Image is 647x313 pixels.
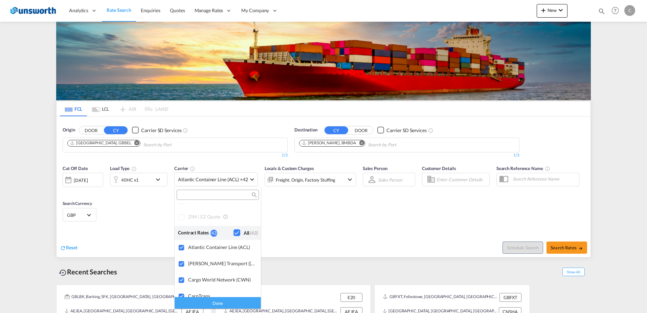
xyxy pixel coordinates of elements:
[233,229,258,236] md-checkbox: Checkbox No Ink
[251,192,256,197] md-icon: icon-magnify
[188,260,255,266] div: Baker Transport (GB) | Direct
[178,229,210,236] div: Contract Rates
[188,244,255,250] div: Atlantic Container Line (ACL)
[210,230,217,237] div: 43
[188,214,255,220] div: ZIM | eZ Quote
[244,230,258,236] div: All
[223,214,229,220] md-icon: s18 icon-information-outline
[175,297,261,309] div: Done
[188,293,255,299] div: CaroTrans
[188,277,255,283] div: Cargo World Network (CWN)
[249,230,258,236] span: (43)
